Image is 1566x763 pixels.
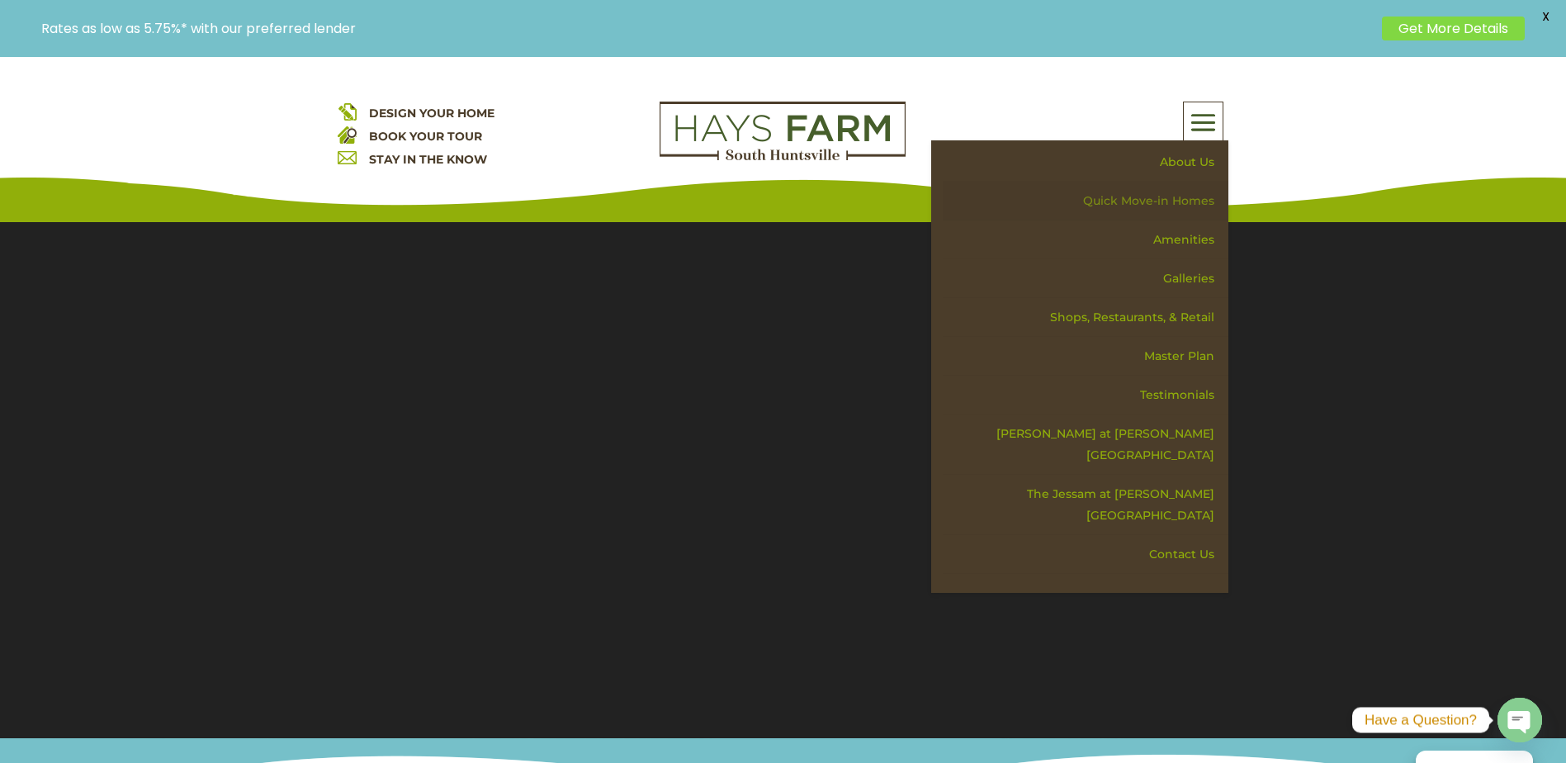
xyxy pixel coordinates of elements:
img: book your home tour [338,125,357,144]
a: The Jessam at [PERSON_NAME][GEOGRAPHIC_DATA] [943,475,1228,535]
a: About Us [943,143,1228,182]
a: hays farm homes huntsville development [660,149,906,164]
a: Contact Us [943,535,1228,574]
a: Get More Details [1382,17,1525,40]
a: Galleries [943,259,1228,298]
img: Logo [660,102,906,161]
a: Amenities [943,220,1228,259]
a: STAY IN THE KNOW [369,152,487,167]
a: Quick Move-in Homes [943,182,1228,220]
a: DESIGN YOUR HOME [369,106,494,121]
span: X [1533,4,1558,29]
a: Shops, Restaurants, & Retail [943,298,1228,337]
p: Rates as low as 5.75%* with our preferred lender [41,21,1374,36]
a: Testimonials [943,376,1228,415]
a: Master Plan [943,337,1228,376]
a: [PERSON_NAME] at [PERSON_NAME][GEOGRAPHIC_DATA] [943,415,1228,475]
img: design your home [338,102,357,121]
a: BOOK YOUR TOUR [369,129,482,144]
